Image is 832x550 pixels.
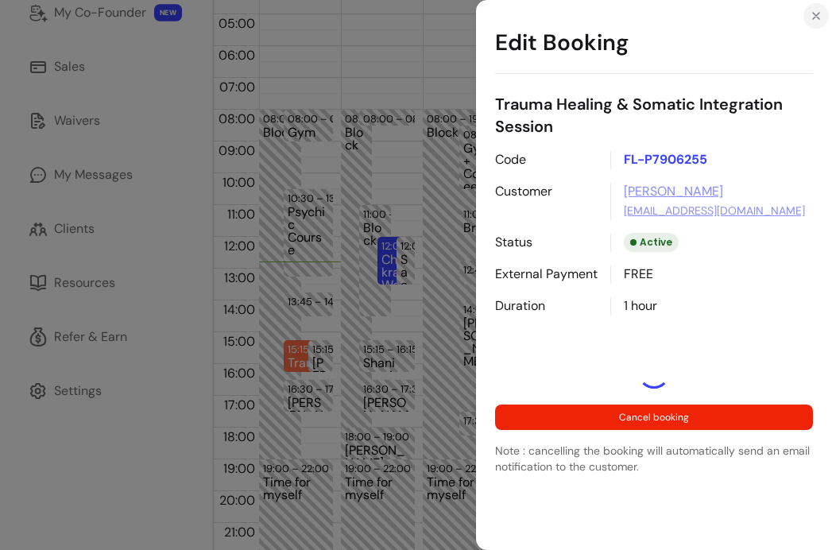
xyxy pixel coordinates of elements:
[495,443,813,474] p: Note : cancelling the booking will automatically send an email notification to the customer.
[495,182,598,220] p: Customer
[610,296,813,316] div: 1 hour
[495,233,598,252] p: Status
[624,233,679,252] div: Active
[638,357,670,389] div: Loading
[495,150,598,169] p: Code
[610,265,813,284] div: FREE
[495,265,598,284] p: External Payment
[624,203,805,219] a: [EMAIL_ADDRESS][DOMAIN_NAME]
[803,3,829,29] button: Close
[610,150,813,169] p: FL-P7906255
[495,296,598,316] p: Duration
[495,13,813,74] h1: Edit Booking
[495,405,813,430] button: Cancel booking
[624,182,723,201] a: [PERSON_NAME]
[495,93,813,137] p: Trauma Healing & Somatic Integration Session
